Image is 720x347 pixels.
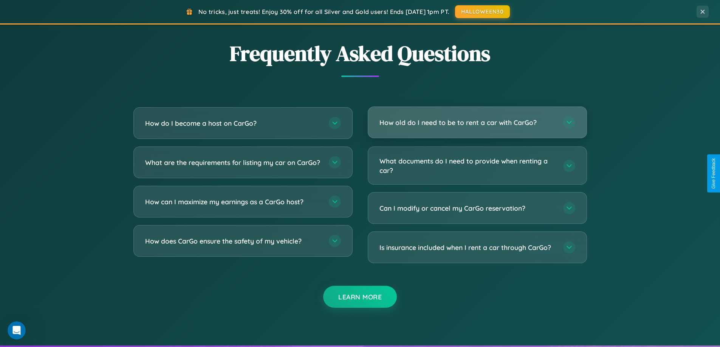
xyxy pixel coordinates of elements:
[198,8,449,15] span: No tricks, just treats! Enjoy 30% off for all Silver and Gold users! Ends [DATE] 1pm PT.
[145,236,321,246] h3: How does CarGo ensure the safety of my vehicle?
[711,158,716,189] div: Give Feedback
[323,286,397,308] button: Learn More
[379,118,556,127] h3: How old do I need to be to rent a car with CarGo?
[455,5,510,18] button: HALLOWEEN30
[133,39,587,68] h2: Frequently Asked Questions
[145,197,321,207] h3: How can I maximize my earnings as a CarGo host?
[145,119,321,128] h3: How do I become a host on CarGo?
[379,204,556,213] h3: Can I modify or cancel my CarGo reservation?
[8,321,26,339] iframe: Intercom live chat
[145,158,321,167] h3: What are the requirements for listing my car on CarGo?
[379,156,556,175] h3: What documents do I need to provide when renting a car?
[379,243,556,252] h3: Is insurance included when I rent a car through CarGo?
